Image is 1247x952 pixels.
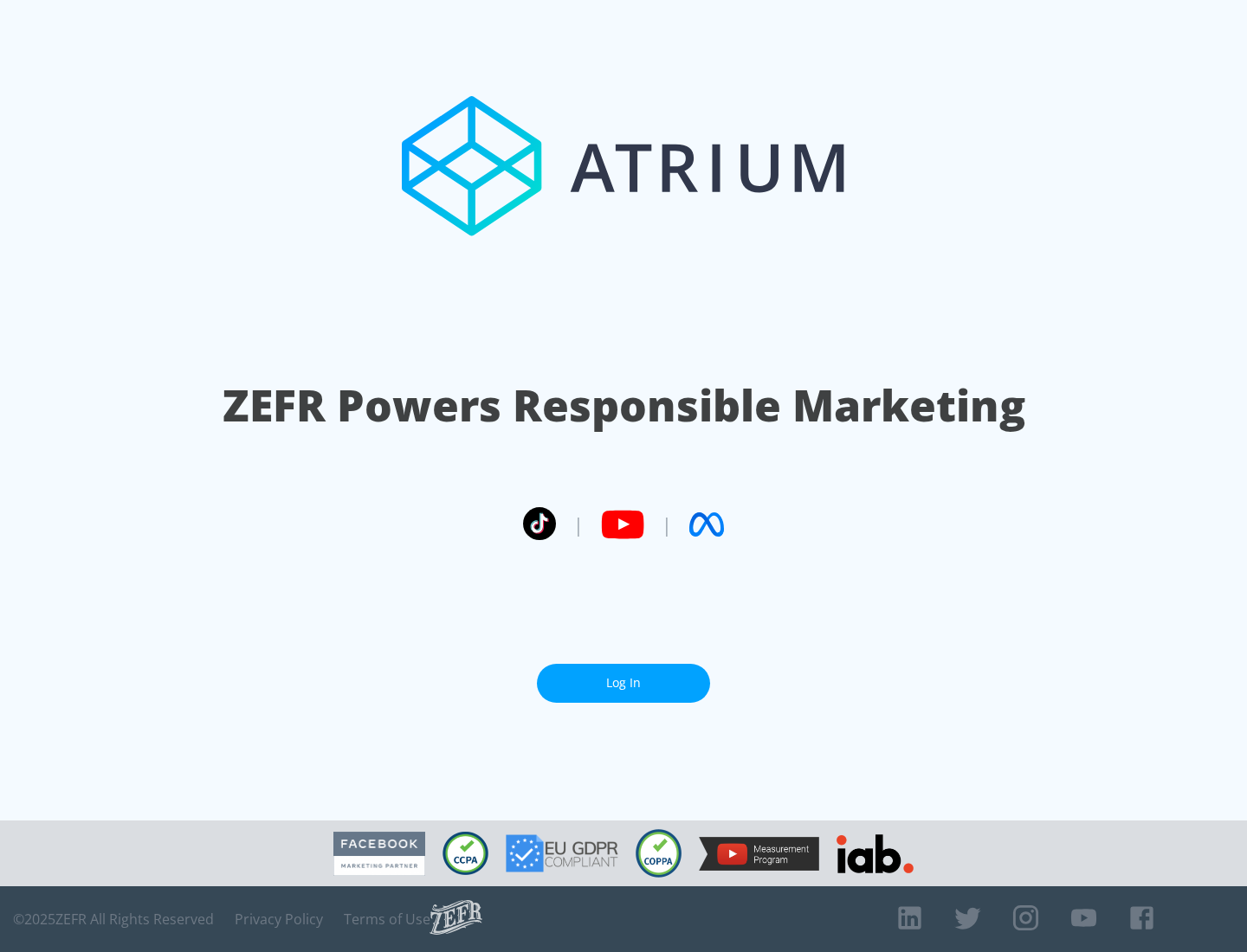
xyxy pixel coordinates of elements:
span: © 2025 ZEFR All Rights Reserved [13,910,214,928]
img: IAB [837,834,914,873]
span: | [662,511,672,537]
img: CCPA Compliant [443,832,488,875]
a: Privacy Policy [235,910,323,928]
img: GDPR Compliant [506,834,618,872]
a: Log In [537,664,710,703]
span: | [573,511,584,537]
a: Terms of Use [344,910,430,928]
h1: ZEFR Powers Responsible Marketing [223,376,1025,435]
img: COPPA Compliant [636,829,682,878]
img: Facebook Marketing Partner [333,832,425,876]
img: YouTube Measurement Program [699,837,819,871]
